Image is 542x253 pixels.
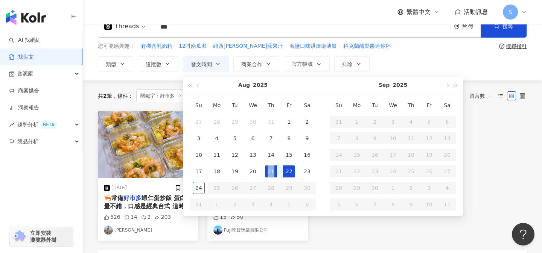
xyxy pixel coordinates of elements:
button: Sep [379,77,390,94]
span: 資源庫 [17,65,33,82]
div: 50 [230,214,244,221]
td: 2025-08-19 [226,163,244,180]
div: 27 [193,116,205,128]
div: 203 [154,214,171,221]
span: 🦐常備 [104,194,123,201]
th: Sa [298,97,316,114]
div: 11 [211,149,223,161]
td: 2025-08-10 [190,147,208,163]
mark: 好市多 [123,194,142,201]
img: chrome extension [12,230,27,242]
span: 繁體中文 [406,8,431,16]
th: Fr [280,97,298,114]
span: 關鍵字：好市多 [136,89,186,102]
td: 2025-07-29 [226,114,244,130]
div: 20 [247,165,259,177]
a: KOL AvatarFuji吃貨玩樂無限公司 [213,226,302,235]
div: 共 筆 [98,93,112,99]
th: Mo [208,97,226,114]
button: 搜尋 [481,15,527,38]
button: 有機含乳奶精 [140,42,173,50]
span: 海鹽口味烘焙脆薄餅 [289,42,337,50]
div: 台灣 [462,23,481,29]
div: 5 [229,132,241,144]
td: 2025-08-17 [190,163,208,180]
span: 排除 [342,61,353,67]
th: We [244,97,262,114]
th: Su [190,97,208,114]
button: 紐西[PERSON_NAME]蘋果汁 [213,42,283,50]
a: 找貼文 [9,53,34,61]
span: 追蹤數 [146,61,161,67]
span: 12吋南瓜派 [179,42,207,50]
div: 13 [247,149,259,161]
span: 趨勢分析 [17,116,57,133]
button: Aug [238,77,250,94]
span: 有機含乳奶精 [141,42,172,50]
span: S [509,8,512,16]
span: rise [9,122,14,127]
td: 2025-08-22 [280,163,298,180]
td: 2025-07-27 [190,114,208,130]
th: Th [262,97,280,114]
div: 9 [301,132,313,144]
div: 10 [193,149,205,161]
a: searchAI 找網紅 [9,36,41,44]
div: 7 [265,132,277,144]
div: Threads [104,20,139,32]
div: 21 [265,165,277,177]
iframe: Help Scout Beacon - Open [512,223,534,245]
td: 2025-08-24 [190,180,208,196]
span: 科克蘭酪梨醬迷你杯 [343,42,391,50]
div: BETA [40,121,57,129]
td: 2025-08-09 [298,130,316,147]
span: 類型 [106,61,116,67]
td: 2025-08-05 [226,130,244,147]
span: 紐西[PERSON_NAME]蘋果汁 [213,42,283,50]
td: 2025-08-15 [280,147,298,163]
th: Su [330,97,348,114]
td: 2025-07-30 [244,114,262,130]
span: 活動訊息 [464,8,488,15]
span: 搜尋 [502,23,513,29]
span: question-circle [499,44,504,49]
div: [DATE] [111,185,127,191]
div: post-image [98,111,198,178]
span: 發文時間 [191,61,212,67]
button: 追蹤數 [138,56,178,71]
div: 30 [247,116,259,128]
td: 2025-08-20 [244,163,262,180]
a: 商案媒合 [9,87,39,95]
div: 14 [265,149,277,161]
button: 排除 [334,56,370,71]
td: 2025-08-03 [190,130,208,147]
div: 6 [247,132,259,144]
div: 4 [211,132,223,144]
span: 條件 ： [112,93,133,99]
div: 24 [193,182,205,194]
div: 2 [141,214,151,221]
td: 2025-08-23 [298,163,316,180]
span: 商業合作 [241,61,262,67]
div: 2 [301,116,313,128]
td: 2025-08-11 [208,147,226,163]
span: 2 [103,93,107,99]
td: 2025-08-21 [262,163,280,180]
span: 留言數 [469,90,492,102]
span: 競品分析 [17,133,38,150]
td: 2025-08-02 [298,114,316,130]
td: 2025-08-06 [244,130,262,147]
div: 23 [301,165,313,177]
span: environment [454,24,460,29]
button: 2025 [393,77,407,94]
div: 搜尋指引 [506,43,527,49]
a: chrome extension立即安裝 瀏覽器外掛 [10,226,73,247]
th: Fr [420,97,438,114]
div: 31 [265,116,277,128]
button: 海鹽口味烘焙脆薄餅 [289,42,337,50]
td: 2025-08-12 [226,147,244,163]
button: 商業合作 [233,56,279,71]
div: 1 [283,116,295,128]
div: 排序： [449,90,496,102]
td: 2025-08-01 [280,114,298,130]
